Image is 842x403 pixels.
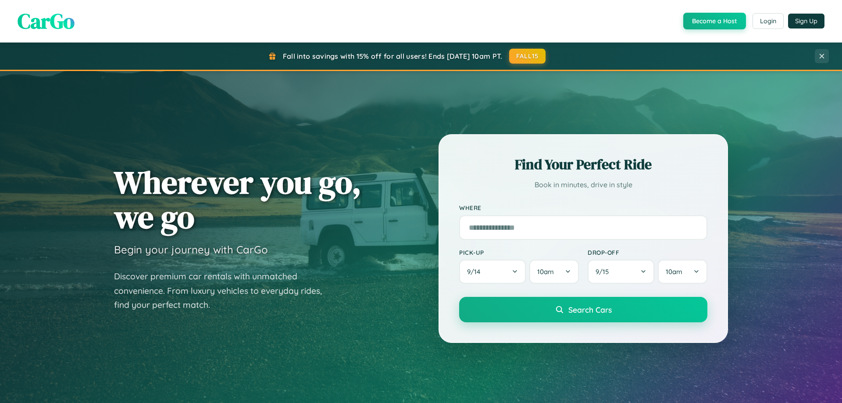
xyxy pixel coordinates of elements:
[529,260,579,284] button: 10am
[114,269,333,312] p: Discover premium car rentals with unmatched convenience. From luxury vehicles to everyday rides, ...
[459,249,579,256] label: Pick-up
[509,49,546,64] button: FALL15
[753,13,784,29] button: Login
[467,267,485,276] span: 9 / 14
[283,52,503,61] span: Fall into savings with 15% off for all users! Ends [DATE] 10am PT.
[459,155,707,174] h2: Find Your Perfect Ride
[588,260,654,284] button: 9/15
[568,305,612,314] span: Search Cars
[588,249,707,256] label: Drop-off
[459,297,707,322] button: Search Cars
[459,260,526,284] button: 9/14
[114,165,361,234] h1: Wherever you go, we go
[683,13,746,29] button: Become a Host
[114,243,268,256] h3: Begin your journey with CarGo
[18,7,75,36] span: CarGo
[666,267,682,276] span: 10am
[788,14,824,29] button: Sign Up
[459,178,707,191] p: Book in minutes, drive in style
[658,260,707,284] button: 10am
[459,204,707,212] label: Where
[596,267,613,276] span: 9 / 15
[537,267,554,276] span: 10am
